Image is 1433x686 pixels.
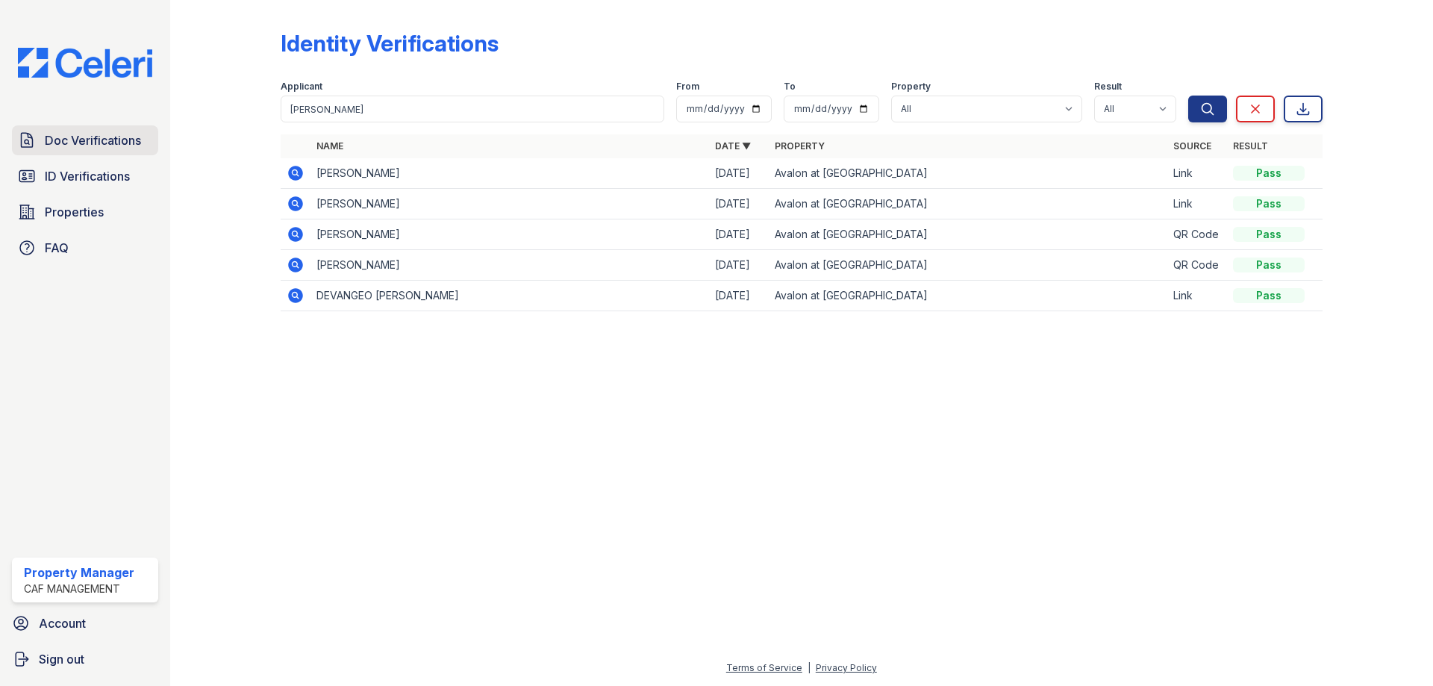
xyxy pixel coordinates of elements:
a: Doc Verifications [12,125,158,155]
td: [DATE] [709,219,769,250]
a: Account [6,608,164,638]
td: [PERSON_NAME] [310,219,709,250]
td: [DATE] [709,250,769,281]
a: ID Verifications [12,161,158,191]
div: CAF Management [24,581,134,596]
label: Property [891,81,931,93]
div: Property Manager [24,564,134,581]
div: | [808,662,811,673]
td: QR Code [1167,250,1227,281]
img: CE_Logo_Blue-a8612792a0a2168367f1c8372b55b34899dd931a85d93a1a3d3e32e68fde9ad4.png [6,48,164,78]
label: Applicant [281,81,322,93]
td: Avalon at [GEOGRAPHIC_DATA] [769,189,1167,219]
input: Search by name or phone number [281,96,664,122]
label: From [676,81,699,93]
td: Link [1167,189,1227,219]
span: Sign out [39,650,84,668]
td: Avalon at [GEOGRAPHIC_DATA] [769,250,1167,281]
a: Terms of Service [726,662,802,673]
div: Pass [1233,258,1305,272]
span: Properties [45,203,104,221]
a: Date ▼ [715,140,751,152]
td: [PERSON_NAME] [310,189,709,219]
td: [PERSON_NAME] [310,250,709,281]
td: DEVANGEO [PERSON_NAME] [310,281,709,311]
span: FAQ [45,239,69,257]
td: Link [1167,158,1227,189]
a: Property [775,140,825,152]
td: [DATE] [709,158,769,189]
td: QR Code [1167,219,1227,250]
span: Account [39,614,86,632]
label: Result [1094,81,1122,93]
td: [DATE] [709,281,769,311]
div: Pass [1233,288,1305,303]
a: Privacy Policy [816,662,877,673]
a: FAQ [12,233,158,263]
a: Source [1173,140,1211,152]
div: Pass [1233,166,1305,181]
td: Link [1167,281,1227,311]
a: Sign out [6,644,164,674]
span: ID Verifications [45,167,130,185]
td: [PERSON_NAME] [310,158,709,189]
span: Doc Verifications [45,131,141,149]
td: Avalon at [GEOGRAPHIC_DATA] [769,158,1167,189]
a: Name [316,140,343,152]
td: Avalon at [GEOGRAPHIC_DATA] [769,281,1167,311]
label: To [784,81,796,93]
a: Properties [12,197,158,227]
td: [DATE] [709,189,769,219]
div: Identity Verifications [281,30,499,57]
td: Avalon at [GEOGRAPHIC_DATA] [769,219,1167,250]
a: Result [1233,140,1268,152]
div: Pass [1233,227,1305,242]
div: Pass [1233,196,1305,211]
